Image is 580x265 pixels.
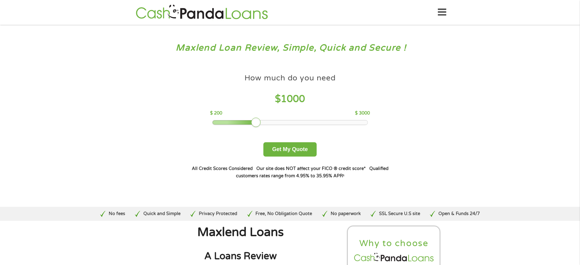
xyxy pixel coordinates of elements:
h4: How much do you need [244,73,336,83]
p: No paperwork [331,210,361,217]
img: GetLoanNow Logo [134,4,270,21]
h3: Maxlend Loan Review, Simple, Quick and Secure ! [18,42,563,54]
p: Quick and Simple [143,210,181,217]
strong: All Credit Scores Considered [192,166,253,171]
p: Free, No Obligation Quote [255,210,312,217]
p: Open & Funds 24/7 [438,210,480,217]
p: SSL Secure U.S site [379,210,420,217]
p: $ 200 [210,110,222,117]
strong: Our site does NOT affect your FICO ® credit score* [256,166,366,171]
h4: $ [210,93,370,105]
h2: A Loans Review [139,250,342,263]
span: 1000 [281,93,305,105]
button: Get My Quote [263,142,317,157]
strong: Qualified customers rates range from 4.95% to 35.95% APR¹ [236,166,388,178]
p: $ 3000 [355,110,370,117]
h2: Why to choose [353,238,435,249]
p: Privacy Protected [199,210,237,217]
p: No fees [109,210,125,217]
span: Maxlend Loans [197,225,284,239]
